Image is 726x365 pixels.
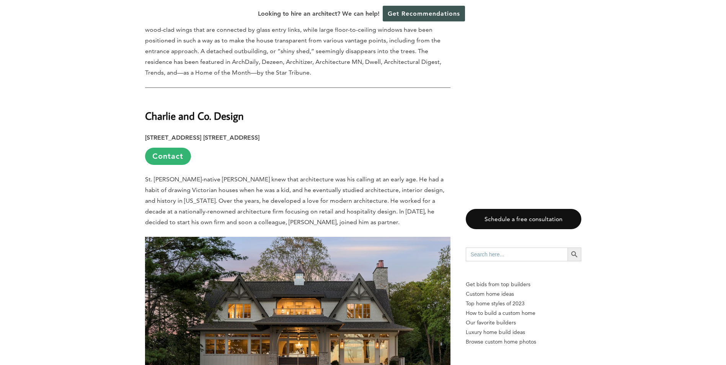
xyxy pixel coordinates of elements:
a: Contact [145,148,191,165]
p: An example of its highly recognized work is the Woodland Home. This one-of-a-kind one-story minim... [145,3,450,78]
a: Browse custom home photos [466,337,581,347]
a: Top home styles of 2023 [466,299,581,308]
a: Luxury home build ideas [466,328,581,337]
a: Get Recommendations [383,6,465,21]
a: How to build a custom home [466,308,581,318]
a: Our favorite builders [466,318,581,328]
input: Search here... [466,248,568,261]
p: Get bids from top builders [466,280,581,289]
a: Custom home ideas [466,289,581,299]
svg: Search [570,250,579,259]
strong: Charlie and Co. Design [145,109,244,122]
strong: [STREET_ADDRESS] [STREET_ADDRESS] [145,134,259,141]
a: Schedule a free consultation [466,209,581,229]
span: St. [PERSON_NAME]-native [PERSON_NAME] knew that architecture was his calling at an early age. He... [145,176,444,226]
